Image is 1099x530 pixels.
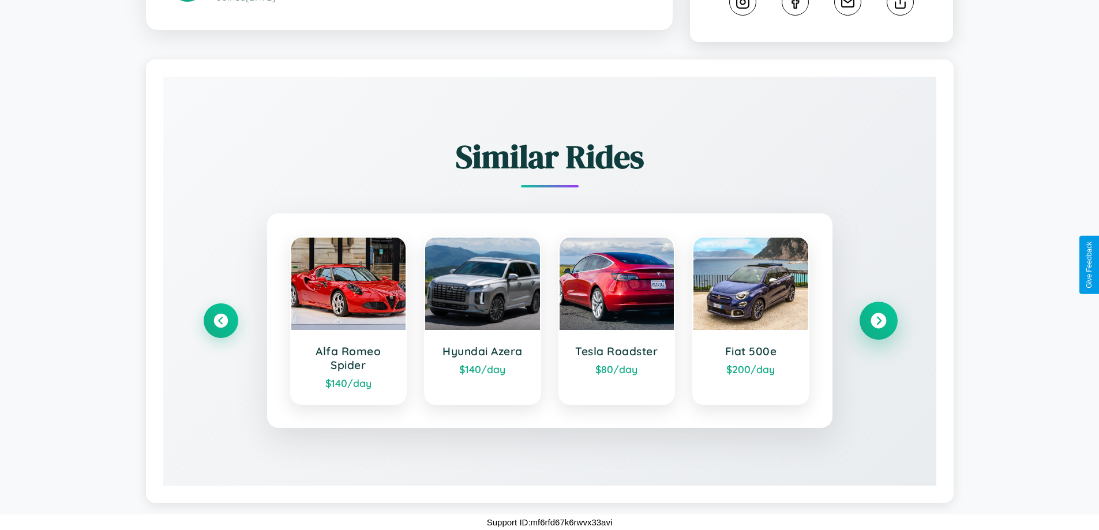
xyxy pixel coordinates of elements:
a: Tesla Roadster$80/day [558,236,676,405]
div: $ 200 /day [705,363,797,375]
h3: Alfa Romeo Spider [303,344,395,372]
p: Support ID: mf6rfd67k6rwvx33avi [487,514,613,530]
a: Hyundai Azera$140/day [424,236,541,405]
h2: Similar Rides [204,134,896,179]
div: Give Feedback [1085,242,1093,288]
div: $ 80 /day [571,363,663,375]
a: Alfa Romeo Spider$140/day [290,236,407,405]
h3: Fiat 500e [705,344,797,358]
a: Fiat 500e$200/day [692,236,809,405]
div: $ 140 /day [303,377,395,389]
h3: Hyundai Azera [437,344,528,358]
div: $ 140 /day [437,363,528,375]
h3: Tesla Roadster [571,344,663,358]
